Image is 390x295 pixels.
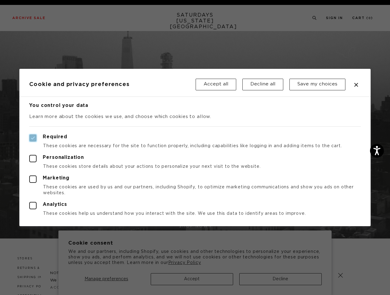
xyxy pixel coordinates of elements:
p: These cookies are necessary for the site to function properly, including capabilities like loggin... [29,143,360,149]
label: Required [29,134,360,142]
h2: Cookie and privacy preferences [29,81,195,88]
p: These cookies store details about your actions to personalize your next visit to the website. [29,164,360,169]
button: Accept all [196,79,236,90]
button: Decline all [242,79,283,90]
label: Marketing [29,175,360,183]
button: Save my choices [289,79,345,90]
button: Close dialog [352,81,360,88]
p: Learn more about the cookies we use, and choose which cookies to allow. [29,113,360,120]
h3: You control your data [29,103,360,109]
p: These cookies help us understand how you interact with the site. We use this data to identify are... [29,211,360,216]
label: Personalization [29,155,360,162]
label: Analytics [29,202,360,209]
p: These cookies are used by us and our partners, including Shopify, to optimize marketing communica... [29,184,360,195]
